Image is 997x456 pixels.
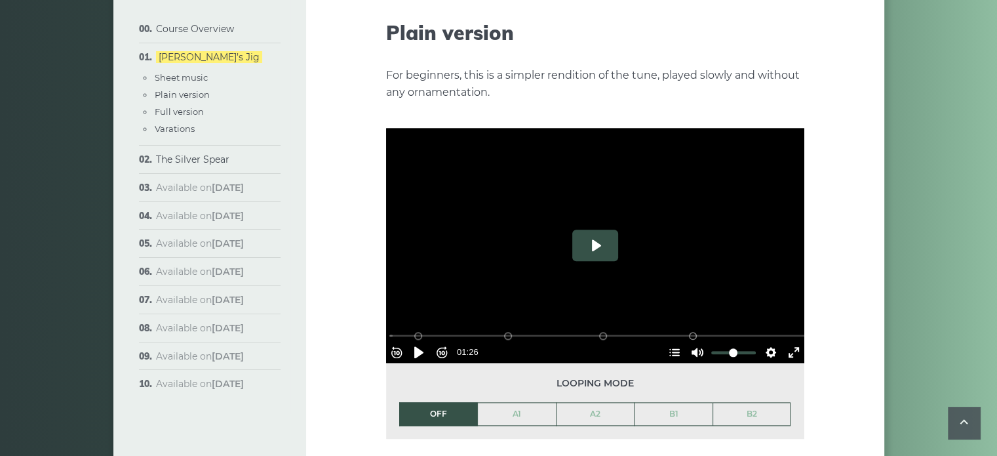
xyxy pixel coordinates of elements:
a: Full version [155,106,204,117]
span: Available on [156,210,244,222]
span: Available on [156,378,244,390]
a: B2 [713,403,791,425]
span: Looping mode [399,376,791,391]
a: A1 [478,403,556,425]
strong: [DATE] [212,294,244,306]
strong: [DATE] [212,210,244,222]
a: [PERSON_NAME]’s Jig [156,51,262,63]
a: Course Overview [156,23,234,35]
a: A2 [557,403,635,425]
a: B1 [635,403,713,425]
span: Available on [156,182,244,194]
a: Varations [155,123,195,134]
strong: [DATE] [212,182,244,194]
p: For beginners, this is a simpler rendition of the tune, played slowly and without any ornamentation. [386,67,804,101]
strong: [DATE] [212,350,244,362]
strong: [DATE] [212,238,244,249]
strong: [DATE] [212,266,244,278]
span: Available on [156,350,244,362]
a: The Silver Spear [156,154,229,165]
strong: [DATE] [212,378,244,390]
span: Available on [156,238,244,249]
span: Available on [156,294,244,306]
strong: [DATE] [212,322,244,334]
a: Plain version [155,89,210,100]
span: Available on [156,266,244,278]
a: Sheet music [155,72,208,83]
h2: Plain version [386,21,804,45]
span: Available on [156,322,244,334]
